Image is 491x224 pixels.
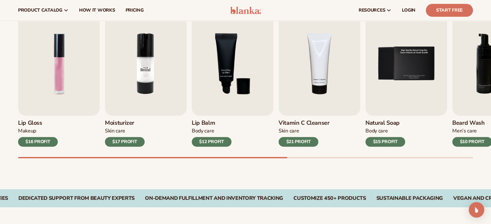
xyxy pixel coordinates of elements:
img: Shopify Image 3 [105,12,187,116]
img: logo [230,6,261,14]
a: 4 / 9 [279,12,360,147]
h3: Lip Gloss [18,120,58,127]
div: Body Care [365,128,405,134]
a: 5 / 9 [365,12,447,147]
span: pricing [125,8,143,13]
div: Open Intercom Messenger [469,202,484,218]
div: Dedicated Support From Beauty Experts [18,195,135,201]
div: CUSTOMIZE 450+ PRODUCTS [293,195,366,201]
div: $15 PROFIT [365,137,405,147]
div: $16 PROFIT [18,137,58,147]
a: Start Free [426,4,473,17]
div: Makeup [18,128,58,134]
h3: Moisturizer [105,120,145,127]
h3: Vitamin C Cleanser [279,120,330,127]
div: SUSTAINABLE PACKAGING [376,195,443,201]
a: 2 / 9 [105,12,187,147]
span: resources [359,8,385,13]
span: LOGIN [402,8,415,13]
div: Skin Care [105,128,145,134]
div: On-Demand Fulfillment and Inventory Tracking [145,195,283,201]
span: product catalog [18,8,62,13]
span: How It Works [79,8,115,13]
h3: Lip Balm [192,120,231,127]
div: Skin Care [279,128,330,134]
a: 3 / 9 [192,12,273,147]
div: $17 PROFIT [105,137,145,147]
h3: Natural Soap [365,120,405,127]
div: Body Care [192,128,231,134]
div: $21 PROFIT [279,137,318,147]
a: 1 / 9 [18,12,100,147]
div: $12 PROFIT [192,137,231,147]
